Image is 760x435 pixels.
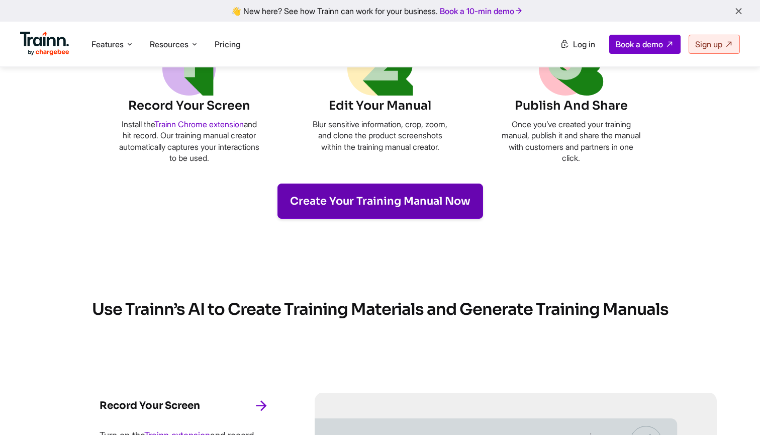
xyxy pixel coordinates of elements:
a: Book a 10-min demo [438,4,525,18]
a: Pricing [215,39,240,49]
a: Log in [554,35,601,53]
p: Once you’ve created your training manual, publish it and share the manual with customers and part... [501,119,641,164]
p: Blur sensitive information, crop, zoom, and clone the product screenshots within the training man... [310,119,450,152]
h6: Publish And Share [501,98,641,115]
h2: Use Trainn’s AI to Create Training Materials and Generate Training Manuals [54,299,706,320]
span: Log in [573,39,595,49]
a: Book a demo [609,35,681,54]
p: Install the and hit record. Our training manual creator automatically captures your interactions ... [119,119,259,164]
a: Create Your Training Manual Now [277,184,483,219]
div: 👋 New here? See how Trainn can work for your business. [6,6,754,16]
iframe: Chat Widget [710,387,760,435]
h6: Edit Your Manual [310,98,450,115]
h6: Record Your Screen [119,98,259,115]
span: Book a demo [616,39,663,49]
span: Features [91,39,124,50]
span: Resources [150,39,188,50]
h4: Record Your Screen [100,398,200,414]
img: Trainn Logo [20,32,69,56]
span: Sign up [695,39,722,49]
a: Trainn Chrome extension [154,119,244,129]
a: Sign up [689,35,740,54]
